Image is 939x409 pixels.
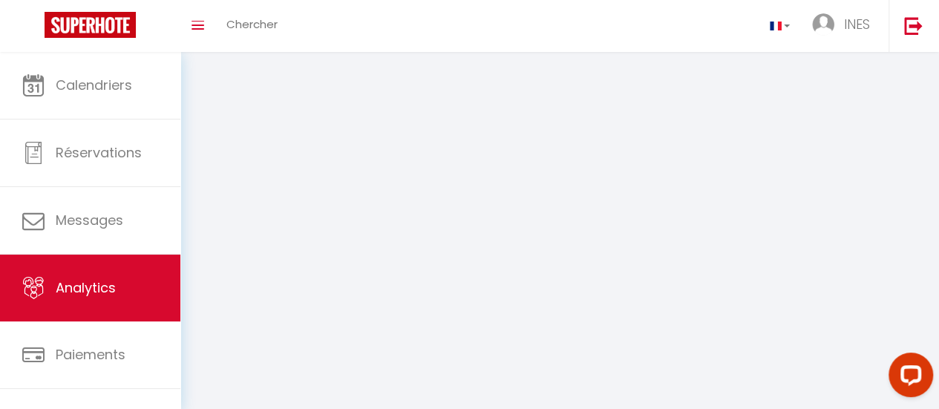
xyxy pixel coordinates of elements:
span: INES [844,15,870,33]
span: Chercher [226,16,278,32]
img: ... [812,13,834,36]
iframe: LiveChat chat widget [877,347,939,409]
img: Super Booking [45,12,136,38]
span: Réservations [56,143,142,162]
img: logout [904,16,923,35]
span: Calendriers [56,76,132,94]
span: Messages [56,211,123,229]
span: Paiements [56,345,125,364]
span: Analytics [56,278,116,297]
